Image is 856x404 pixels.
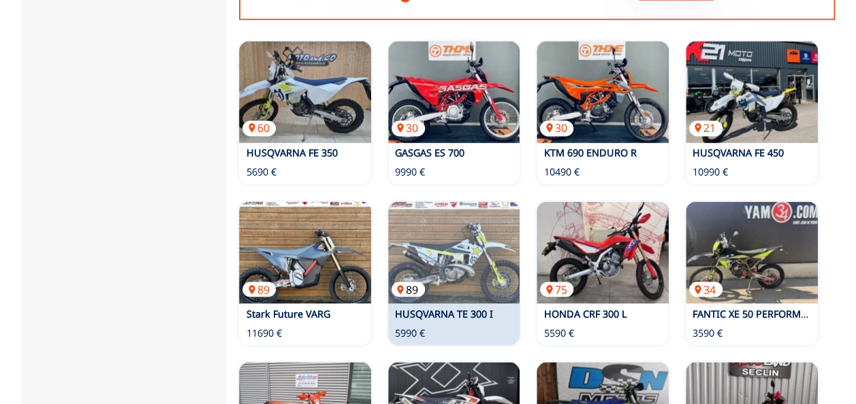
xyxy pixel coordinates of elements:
[246,326,281,339] p: 11690 €
[395,146,464,159] a: GASGAS ES 700
[388,201,520,303] a: HUSQVARNA TE 300 I89
[537,201,669,303] img: HONDA CRF 300 L
[693,307,826,320] a: FANTIC XE 50 PERFORMANCE
[543,146,636,159] a: KTM 690 ENDURO R
[693,326,723,339] p: 3590 €
[693,146,784,159] a: HUSQVARNA FE 450
[686,41,818,143] img: HUSQVARNA FE 450
[395,165,425,179] p: 9990 €
[392,120,425,135] p: 30
[392,282,425,297] p: 89
[242,120,276,135] p: 60
[388,41,520,143] a: GASGAS ES 70030
[395,307,493,320] a: HUSQVARNA TE 300 I
[239,41,371,143] img: HUSQVARNA FE 350
[537,41,669,143] img: KTM 690 ENDURO R
[693,165,728,179] p: 10990 €
[246,307,330,320] a: Stark Future VARG
[537,41,669,143] a: KTM 690 ENDURO R30
[543,326,573,339] p: 5590 €
[543,165,579,179] p: 10490 €
[686,201,818,303] a: FANTIC XE 50 PERFORMANCE34
[686,41,818,143] a: HUSQVARNA FE 45021
[540,120,573,135] p: 30
[395,326,425,339] p: 5990 €
[246,165,276,179] p: 5690 €
[246,146,337,159] a: HUSQVARNA FE 350
[689,120,723,135] p: 21
[388,41,520,143] img: GASGAS ES 700
[686,201,818,303] img: FANTIC XE 50 PERFORMANCE
[689,282,723,297] p: 34
[537,201,669,303] a: HONDA CRF 300 L75
[242,282,276,297] p: 89
[239,201,371,303] a: Stark Future VARG89
[543,307,627,320] a: HONDA CRF 300 L
[239,201,371,303] img: Stark Future VARG
[388,201,520,303] img: HUSQVARNA TE 300 I
[239,41,371,143] a: HUSQVARNA FE 35060
[540,282,573,297] p: 75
